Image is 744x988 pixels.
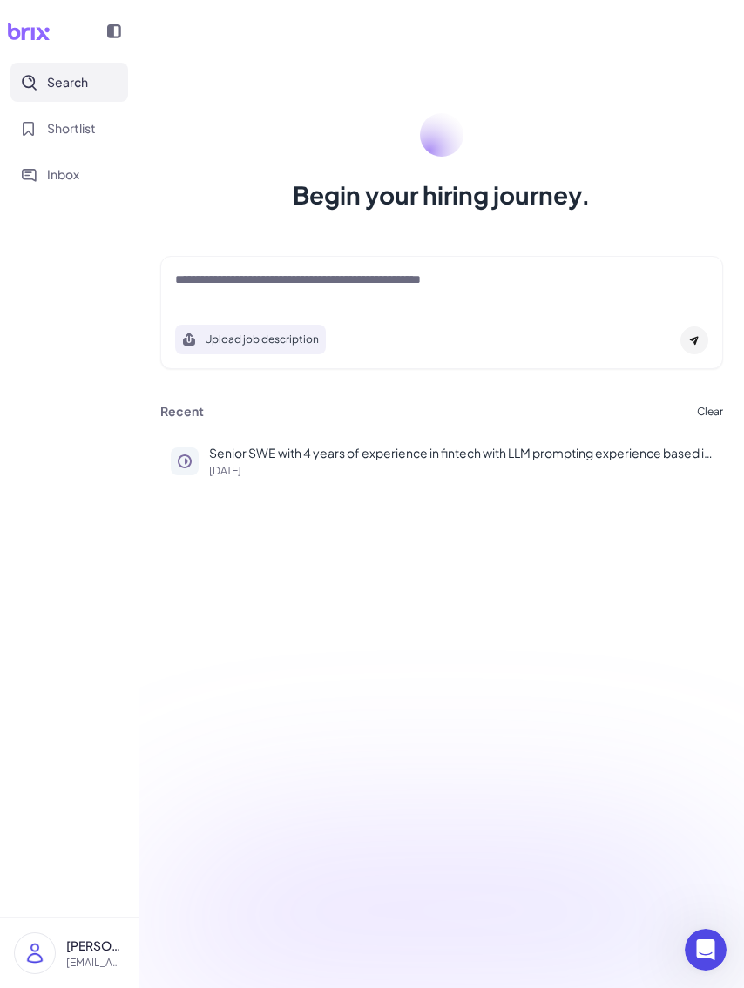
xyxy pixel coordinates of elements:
button: Search [10,63,128,102]
iframe: Intercom live chat [685,929,727,971]
p: Senior SWE with 4 years of experience in fintech with LLM prompting experience based in [GEOGRAPH... [209,444,713,462]
span: Search [47,73,88,91]
button: Clear [697,407,723,417]
button: Senior SWE with 4 years of experience in fintech with LLM prompting experience based in [GEOGRAPH... [160,434,723,487]
img: user_logo.png [15,933,55,973]
h3: Recent [160,404,204,420]
span: Inbox [47,165,79,184]
button: Shortlist [10,109,128,148]
h1: Begin your hiring journey. [293,178,591,212]
p: [DATE] [209,466,713,476]
button: Search using job description [175,325,326,354]
button: Inbox [10,155,128,194]
p: [EMAIL_ADDRESS][DOMAIN_NAME] [66,955,125,971]
p: [PERSON_NAME]-A-Pi [66,937,125,955]
span: Shortlist [47,119,96,138]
